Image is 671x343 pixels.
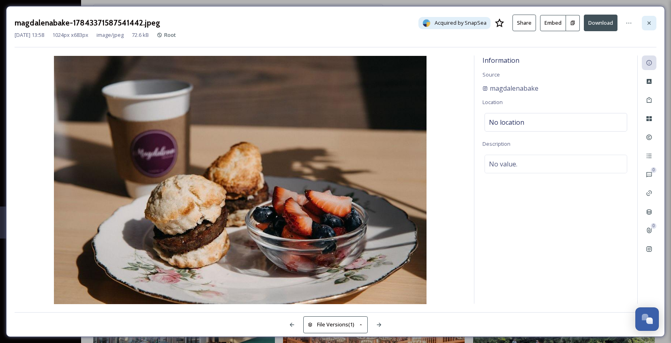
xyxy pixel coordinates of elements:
button: File Versions(1) [303,316,368,333]
img: magdalenabake-17843371587541442.jpeg [15,56,466,304]
button: Embed [540,15,566,31]
button: Share [512,15,536,31]
span: 1024 px x 683 px [52,31,88,39]
span: Source [482,71,500,78]
button: Open Chat [635,307,659,331]
span: No value. [489,159,517,169]
img: snapsea-logo.png [422,19,431,27]
div: 0 [651,223,656,229]
span: Description [482,140,510,147]
a: magdalenabake [482,83,538,93]
span: Root [164,31,176,38]
button: Download [584,15,617,31]
span: No location [489,117,524,127]
span: Information [482,56,519,65]
span: Acquired by SnapSea [435,19,487,27]
span: 72.6 kB [132,31,149,39]
span: Location [482,98,503,106]
h3: magdalenabake-17843371587541442.jpeg [15,17,160,29]
span: [DATE] 13:58 [15,31,44,39]
span: image/jpeg [96,31,124,39]
span: magdalenabake [490,83,538,93]
div: 0 [651,167,656,173]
